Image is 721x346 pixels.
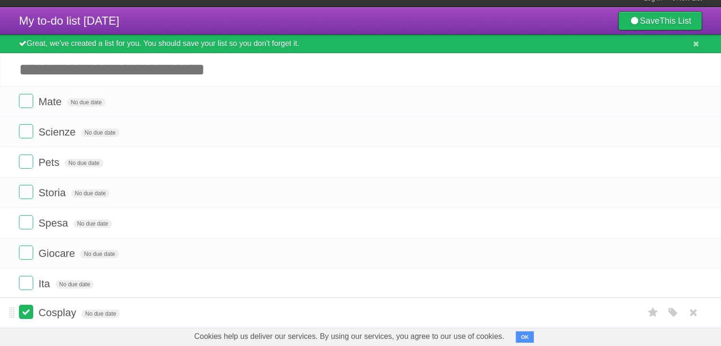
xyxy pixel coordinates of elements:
span: Giocare [38,247,77,259]
label: Done [19,246,33,260]
label: Done [19,215,33,229]
span: Mate [38,96,64,108]
label: Done [19,185,33,199]
label: Done [19,305,33,319]
span: No due date [71,189,110,198]
span: No due date [81,128,119,137]
span: Cosplay [38,307,78,319]
span: Spesa [38,217,70,229]
span: Storia [38,187,68,199]
span: My to-do list [DATE] [19,14,119,27]
span: No due date [67,98,105,107]
a: SaveThis List [618,11,702,30]
label: Done [19,124,33,138]
span: Ita [38,278,52,290]
span: No due date [73,219,112,228]
label: Done [19,276,33,290]
span: No due date [80,250,119,258]
b: This List [659,16,691,26]
label: Done [19,155,33,169]
span: No due date [82,310,120,318]
span: No due date [55,280,94,289]
span: Scienze [38,126,78,138]
span: Cookies help us deliver our services. By using our services, you agree to our use of cookies. [185,327,514,346]
span: No due date [64,159,103,167]
button: OK [516,331,534,343]
label: Star task [644,305,662,320]
label: Done [19,94,33,108]
span: Pets [38,156,62,168]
